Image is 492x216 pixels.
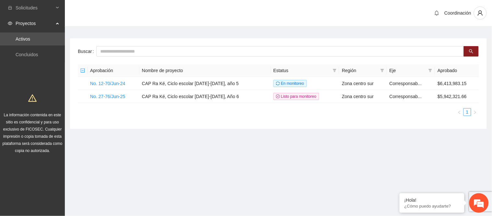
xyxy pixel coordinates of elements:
[273,93,319,100] span: Listo para monitoreo
[464,108,471,116] a: 1
[16,17,54,30] span: Proyectos
[458,110,462,114] span: left
[339,77,387,90] td: Zona centro sur
[276,82,280,85] span: sync
[342,67,378,74] span: Región
[379,66,386,75] span: filter
[38,71,90,136] span: Estamos en línea.
[464,46,479,57] button: search
[276,95,280,98] span: check-circle
[8,21,12,26] span: eye
[80,68,85,73] span: minus-square
[456,108,463,116] li: Previous Page
[273,80,307,87] span: En monitoreo
[90,81,125,86] a: No. 12-70/Jun-24
[445,10,472,16] span: Coordinación
[139,64,271,77] th: Nombre de proyecto
[139,90,271,103] td: CAP Ra Ké, Ciclo escolar [DATE]-[DATE], Año 6
[90,94,125,99] a: No. 27-76/Jun-25
[106,3,122,19] div: Minimizar ventana de chat en vivo
[432,8,442,18] button: bell
[34,33,109,42] div: Chatee con nosotros ahora
[139,77,271,90] td: CAP Ra Ké, Ciclo escolar [DATE]-[DATE], año 5
[3,113,63,153] span: La información contenida en este sitio es confidencial y para uso exclusivo de FICOSEC. Cualquier...
[333,69,337,72] span: filter
[3,146,124,168] textarea: Escriba su mensaje y pulse “Intro”
[463,108,471,116] li: 1
[28,94,37,102] span: warning
[339,90,387,103] td: Zona centro sur
[428,69,432,72] span: filter
[404,197,460,203] div: ¡Hola!
[427,66,434,75] span: filter
[435,77,479,90] td: $6,413,983.15
[474,6,487,19] button: user
[471,108,479,116] li: Next Page
[432,10,442,16] span: bell
[8,6,12,10] span: inbox
[456,108,463,116] button: left
[390,94,422,99] span: Corresponsab...
[380,69,384,72] span: filter
[331,66,338,75] span: filter
[435,64,479,77] th: Aprobado
[78,46,96,57] label: Buscar
[473,110,477,114] span: right
[471,108,479,116] button: right
[16,36,30,42] a: Activos
[474,10,486,16] span: user
[435,90,479,103] td: $5,942,321.66
[88,64,139,77] th: Aprobación
[390,67,426,74] span: Eje
[16,52,38,57] a: Concluidos
[273,67,330,74] span: Estatus
[469,49,474,54] span: search
[16,1,54,14] span: Solicitudes
[404,204,460,209] p: ¿Cómo puedo ayudarte?
[390,81,422,86] span: Corresponsab...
